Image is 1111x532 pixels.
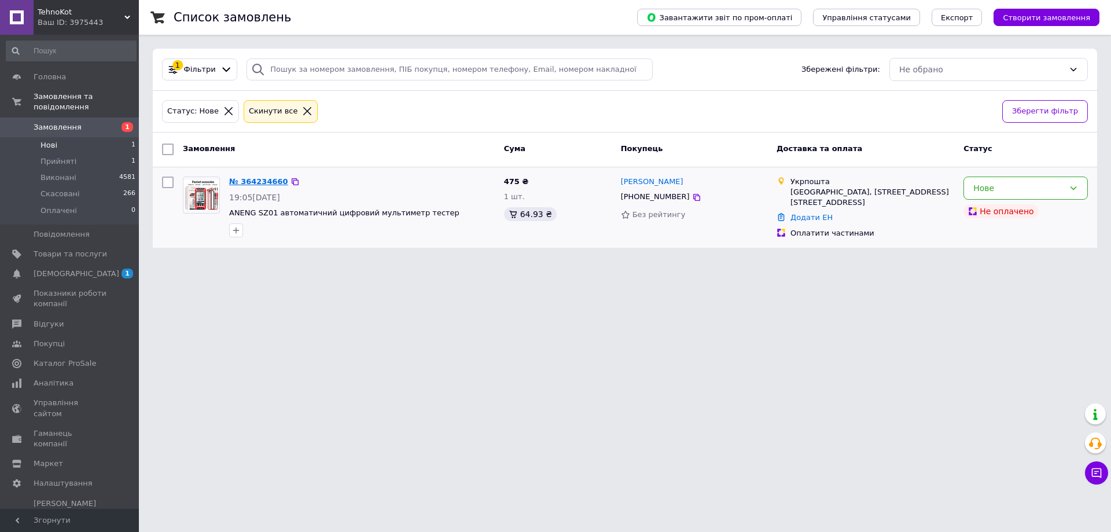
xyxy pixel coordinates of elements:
div: Ваш ID: 3975443 [38,17,139,28]
span: 1 [131,140,135,151]
span: Створити замовлення [1003,13,1090,22]
span: 19:05[DATE] [229,193,280,202]
span: Маркет [34,458,63,469]
a: ANENG SZ01 автоматичний цифровий мультиметр тестер [229,208,459,217]
a: Фото товару [183,177,220,214]
span: Покупець [621,144,663,153]
span: 4581 [119,173,135,183]
span: 1 [122,122,133,132]
div: Оплатити частинами [790,228,954,239]
span: Замовлення та повідомлення [34,91,139,112]
div: Статус: Нове [165,105,221,118]
div: Не обрано [899,63,1064,76]
img: Фото товару [183,180,219,210]
span: Гаманець компанії [34,428,107,449]
span: Замовлення [183,144,235,153]
span: Збережені фільтри: [801,64,880,75]
span: Управління сайтом [34,398,107,419]
span: Нові [41,140,57,151]
span: Замовлення [34,122,82,133]
div: Не оплачено [963,204,1038,218]
div: Нове [973,182,1064,195]
span: 1 [131,156,135,167]
input: Пошук за номером замовлення, ПІБ покупця, номером телефону, Email, номером накладної [247,58,653,81]
span: Показники роботи компанії [34,288,107,309]
span: 1 [122,269,133,278]
span: Статус [963,144,992,153]
button: Чат з покупцем [1085,461,1108,485]
span: TehnoKot [38,7,124,17]
span: Виконані [41,173,76,183]
a: № 364234660 [229,177,288,186]
span: [PHONE_NUMBER] [621,192,690,201]
span: 0 [131,206,135,216]
input: Пошук [6,41,137,61]
button: Управління статусами [813,9,920,26]
a: [PERSON_NAME] [621,177,683,188]
span: [DEMOGRAPHIC_DATA] [34,269,119,279]
span: Головна [34,72,66,82]
span: Без рейтингу [632,210,686,219]
span: [PERSON_NAME] та рахунки [34,498,107,530]
button: Експорт [932,9,983,26]
span: Товари та послуги [34,249,107,259]
span: Фільтри [184,64,216,75]
h1: Список замовлень [174,10,291,24]
a: Створити замовлення [982,13,1099,21]
div: [GEOGRAPHIC_DATA], [STREET_ADDRESS] [STREET_ADDRESS] [790,187,954,208]
span: Покупці [34,339,65,349]
span: Налаштування [34,478,93,489]
div: 64.93 ₴ [504,207,557,221]
span: Каталог ProSale [34,358,96,369]
span: Доставка та оплата [777,144,862,153]
span: Прийняті [41,156,76,167]
div: Cкинути все [247,105,300,118]
button: Зберегти фільтр [1002,100,1088,123]
div: 1 [172,60,183,70]
span: Повідомлення [34,229,90,240]
span: 266 [123,189,135,199]
span: Зберегти фільтр [1012,105,1078,118]
span: Завантажити звіт по пром-оплаті [646,12,792,23]
button: Завантажити звіт по пром-оплаті [637,9,801,26]
span: 1 шт. [504,192,525,201]
span: 475 ₴ [504,177,529,186]
a: Додати ЕН [790,213,833,222]
span: Аналітика [34,378,73,388]
span: Експорт [941,13,973,22]
span: Управління статусами [822,13,911,22]
span: Оплачені [41,206,77,216]
span: Cума [504,144,525,153]
div: Укрпошта [790,177,954,187]
span: Скасовані [41,189,80,199]
span: Відгуки [34,319,64,329]
button: Створити замовлення [994,9,1099,26]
